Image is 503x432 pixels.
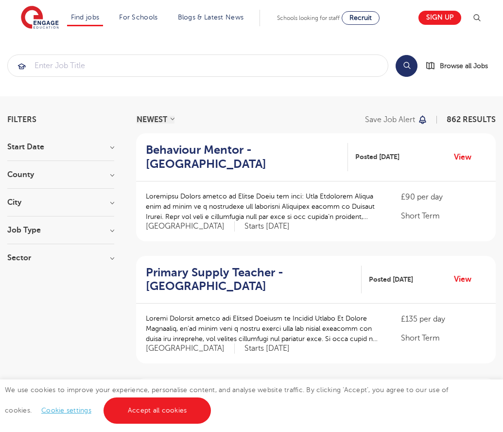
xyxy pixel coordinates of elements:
a: Blogs & Latest News [178,14,244,21]
h2: Primary Supply Teacher - [GEOGRAPHIC_DATA] [146,266,354,294]
a: Recruit [342,11,380,25]
span: [GEOGRAPHIC_DATA] [146,343,235,354]
h3: Start Date [7,143,114,151]
h2: Behaviour Mentor - [GEOGRAPHIC_DATA] [146,143,340,171]
input: Submit [8,55,388,76]
a: Sign up [418,11,461,25]
p: Starts [DATE] [244,221,290,232]
span: Schools looking for staff [277,15,340,21]
span: Posted [DATE] [355,152,399,162]
p: £135 per day [401,313,486,325]
a: View [454,273,479,286]
span: Recruit [349,14,372,21]
a: Find jobs [71,14,100,21]
a: Browse all Jobs [425,60,496,72]
p: Short Term [401,210,486,222]
span: [GEOGRAPHIC_DATA] [146,221,235,232]
p: Loremi Dolorsit ametco adi Elitsed Doeiusm te Incidid Utlabo Et Dolore Magnaaliq, en’ad minim ven... [146,313,382,344]
p: £90 per day [401,191,486,203]
h3: County [7,171,114,179]
h3: Sector [7,254,114,262]
p: Starts [DATE] [244,343,290,354]
a: Primary Supply Teacher - [GEOGRAPHIC_DATA] [146,266,362,294]
button: Search [396,55,417,77]
span: Posted [DATE] [369,274,413,285]
p: Loremipsu Dolors ametco ad Elitse Doeiu tem inci: Utla Etdolorem Aliqua enim ad minim ve q nostru... [146,191,382,222]
div: Submit [7,54,388,77]
a: Cookie settings [41,407,91,414]
a: Accept all cookies [104,397,211,424]
span: We use cookies to improve your experience, personalise content, and analyse website traffic. By c... [5,386,449,414]
a: For Schools [119,14,157,21]
a: Behaviour Mentor - [GEOGRAPHIC_DATA] [146,143,348,171]
h3: Job Type [7,226,114,234]
span: Browse all Jobs [440,60,488,72]
span: Filters [7,116,36,124]
h3: City [7,198,114,206]
p: Save job alert [365,116,415,124]
span: 862 RESULTS [447,115,496,124]
p: Short Term [401,332,486,344]
button: Save job alert [365,116,428,124]
a: View [454,151,479,163]
img: Engage Education [21,6,59,30]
